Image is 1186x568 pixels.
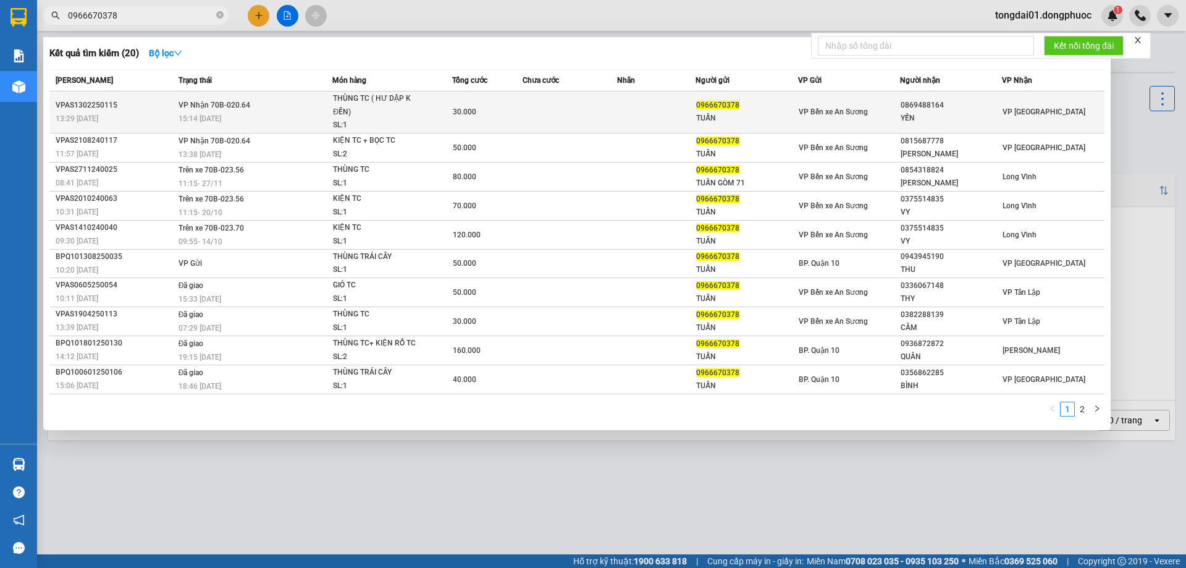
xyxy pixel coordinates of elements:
[799,375,839,384] span: BP. Quận 10
[799,346,839,355] span: BP. Quận 10
[179,137,250,145] span: VP Nhận 70B-020.64
[179,237,222,246] span: 09:55 - 14/10
[1003,201,1037,210] span: Long Vĩnh
[696,379,797,392] div: TUẤN
[901,177,1001,190] div: [PERSON_NAME]
[56,308,175,321] div: VPAS1904250113
[56,352,98,361] span: 14:12 [DATE]
[333,148,426,161] div: SL: 2
[453,288,476,297] span: 50.000
[56,134,175,147] div: VPAS2108240117
[179,281,204,290] span: Đã giao
[901,367,1001,379] div: 0356862285
[799,231,868,239] span: VP Bến xe An Sương
[56,150,98,158] span: 11:57 [DATE]
[1049,405,1056,412] span: left
[56,279,175,292] div: VPAS0605250054
[56,114,98,123] span: 13:29 [DATE]
[333,221,426,235] div: KIỆN TC
[799,317,868,326] span: VP Bến xe An Sương
[56,266,98,274] span: 10:20 [DATE]
[901,193,1001,206] div: 0375514835
[179,295,221,303] span: 15:33 [DATE]
[696,252,739,261] span: 0966670378
[333,366,426,379] div: THÙNG TRÁI CÂY
[1075,402,1089,416] a: 2
[901,99,1001,112] div: 0869488164
[1044,36,1124,56] button: Kết nối tổng đài
[179,368,204,377] span: Đã giao
[818,36,1034,56] input: Nhập số tổng đài
[696,148,797,161] div: TUẤN
[901,206,1001,219] div: VY
[333,134,426,148] div: KIỆN TC + BỌC TC
[901,250,1001,263] div: 0943945190
[1003,231,1037,239] span: Long Vĩnh
[696,368,739,377] span: 0966670378
[799,288,868,297] span: VP Bến xe An Sương
[333,308,426,321] div: THÙNG TC
[453,201,476,210] span: 70.000
[696,166,739,174] span: 0966670378
[617,76,635,85] span: Nhãn
[56,250,175,263] div: BPQ101308250035
[696,195,739,203] span: 0966670378
[1045,402,1060,417] button: left
[179,166,244,174] span: Trên xe 70B-023.56
[56,323,98,332] span: 13:39 [DATE]
[56,237,98,245] span: 09:30 [DATE]
[12,458,25,471] img: warehouse-icon
[901,337,1001,350] div: 0936872872
[56,192,175,205] div: VPAS2010240063
[453,231,481,239] span: 120.000
[56,163,175,176] div: VPAS2711240025
[696,350,797,363] div: TUẤN
[56,99,175,112] div: VPAS1302250115
[799,143,868,152] span: VP Bến xe An Sương
[333,192,426,206] div: KIỆN TC
[696,292,797,305] div: TUẤN
[333,337,426,350] div: THÙNG TC+ KIỆN RỔ TC
[523,76,559,85] span: Chưa cước
[901,379,1001,392] div: BÌNH
[696,101,739,109] span: 0966670378
[149,48,182,58] strong: Bộ lọc
[1003,288,1040,297] span: VP Tân Lập
[1054,39,1114,53] span: Kết nối tổng đài
[1060,402,1075,417] li: 1
[696,137,739,145] span: 0966670378
[696,76,730,85] span: Người gửi
[453,346,481,355] span: 160.000
[901,279,1001,292] div: 0336067148
[179,339,204,348] span: Đã giao
[179,259,202,268] span: VP Gửi
[333,206,426,219] div: SL: 1
[179,224,244,232] span: Trên xe 70B-023.70
[901,135,1001,148] div: 0815687778
[1075,402,1090,417] li: 2
[696,339,739,348] span: 0966670378
[1003,108,1085,116] span: VP [GEOGRAPHIC_DATA]
[179,101,250,109] span: VP Nhận 70B-020.64
[798,76,822,85] span: VP Gửi
[333,163,426,177] div: THÙNG TC
[179,76,212,85] span: Trạng thái
[799,108,868,116] span: VP Bến xe An Sương
[696,112,797,125] div: TUẤN
[453,108,476,116] span: 30.000
[333,250,426,264] div: THÙNG TRÁI CÂY
[901,148,1001,161] div: [PERSON_NAME]
[453,143,476,152] span: 50.000
[49,47,139,60] h3: Kết quả tìm kiếm ( 20 )
[1045,402,1060,417] li: Previous Page
[1003,172,1037,181] span: Long Vĩnh
[179,150,221,159] span: 13:38 [DATE]
[11,8,27,27] img: logo-vxr
[13,486,25,498] span: question-circle
[901,222,1001,235] div: 0375514835
[56,381,98,390] span: 15:06 [DATE]
[696,310,739,319] span: 0966670378
[333,263,426,277] div: SL: 1
[56,294,98,303] span: 10:11 [DATE]
[1003,375,1085,384] span: VP [GEOGRAPHIC_DATA]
